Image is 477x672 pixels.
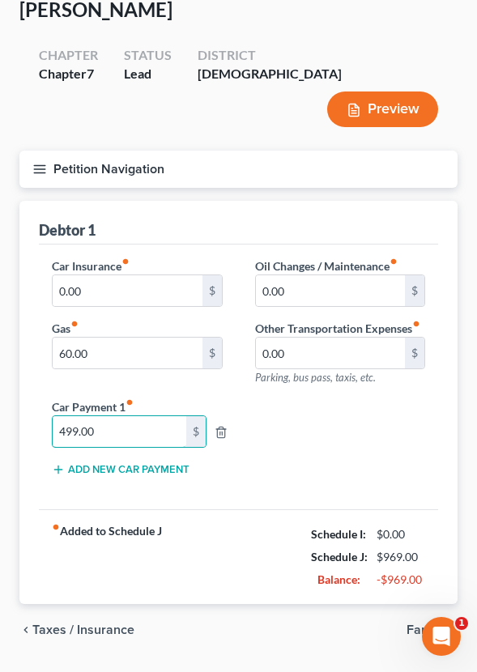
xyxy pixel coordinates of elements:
div: Chapter [39,65,98,83]
i: fiber_manual_record [70,320,79,328]
input: -- [53,416,186,447]
label: Oil Changes / Maintenance [255,257,398,274]
strong: Schedule I: [311,527,366,541]
strong: Schedule J: [311,550,368,564]
span: 1 [455,617,468,630]
div: Chapter [39,46,98,65]
button: Petition Navigation [19,151,458,188]
strong: Added to Schedule J [52,523,162,591]
div: $ [202,275,222,306]
i: fiber_manual_record [412,320,420,328]
input: -- [53,275,202,306]
span: 7 [87,66,94,81]
i: fiber_manual_record [52,523,60,531]
button: Add New Car Payment [52,463,190,476]
div: [DEMOGRAPHIC_DATA] [198,65,342,83]
span: Family [407,623,445,636]
i: fiber_manual_record [121,257,130,266]
button: Preview [327,91,438,128]
input: -- [256,338,406,368]
i: chevron_left [19,623,32,636]
input: -- [256,275,406,306]
button: Family chevron_right [407,623,458,636]
div: $ [405,338,424,368]
label: Car Insurance [52,257,130,274]
div: $ [186,416,206,447]
iframe: Intercom live chat [422,617,461,656]
input: -- [53,338,202,368]
label: Other Transportation Expenses [255,320,420,337]
label: Gas [52,320,79,337]
i: fiber_manual_record [390,257,398,266]
div: District [198,46,342,65]
div: $969.00 [377,549,426,565]
div: $ [202,338,222,368]
div: Debtor 1 [39,220,96,240]
button: chevron_left Taxes / Insurance [19,623,134,636]
strong: Balance: [317,572,360,586]
label: Car Payment 1 [44,398,231,415]
div: -$969.00 [377,572,426,588]
span: Parking, bus pass, taxis, etc. [255,371,376,384]
div: Status [124,46,172,65]
div: Lead [124,65,172,83]
span: Taxes / Insurance [32,623,134,636]
div: $ [405,275,424,306]
i: fiber_manual_record [126,398,134,406]
div: $0.00 [377,526,426,542]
